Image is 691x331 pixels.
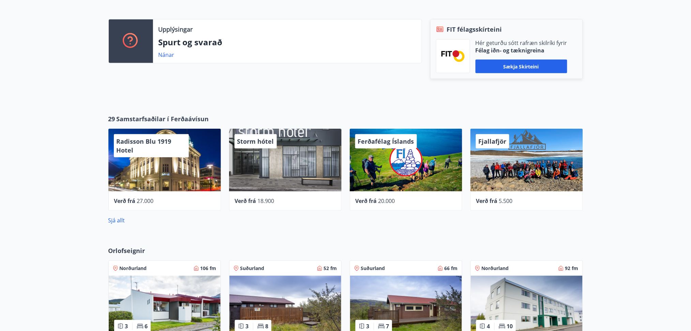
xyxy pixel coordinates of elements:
span: 8 [266,323,269,330]
span: Verð frá [235,197,256,205]
span: 66 fm [445,265,458,272]
span: 20.000 [378,197,395,205]
span: Norðurland [120,265,147,272]
span: 6 [145,323,148,330]
span: 10 [507,323,513,330]
span: 18.900 [258,197,274,205]
span: 27.000 [137,197,154,205]
span: 4 [487,323,490,330]
span: FIT félagsskírteini [447,25,502,34]
span: Verð frá [114,197,136,205]
span: Samstarfsaðilar í Ferðaávísun [117,114,209,123]
span: Norðurland [482,265,509,272]
span: Orlofseignir [108,246,145,255]
span: 3 [125,323,128,330]
span: Storm hótel [237,137,274,145]
span: 106 fm [200,265,216,272]
span: Verð frá [356,197,377,205]
p: Upplýsingar [159,25,193,34]
button: Sækja skírteini [476,60,567,73]
span: Suðurland [240,265,265,272]
img: FPQVkF9lTnNbbaRSFyT17YYeljoOGk5m51IhT0bO.png [441,50,465,62]
span: Verð frá [476,197,498,205]
span: 5.500 [499,197,513,205]
span: 29 [108,114,115,123]
span: 3 [366,323,370,330]
span: Radisson Blu 1919 Hotel [117,137,171,154]
a: Nánar [159,51,175,59]
p: Hér geturðu sótt rafræn skilríki fyrir [476,39,567,47]
a: Sjá allt [108,217,125,224]
p: Spurt og svarað [159,36,416,48]
p: Félag iðn- og tæknigreina [476,47,567,54]
span: 3 [246,323,249,330]
span: 7 [386,323,389,330]
span: 52 fm [324,265,337,272]
span: 92 fm [565,265,579,272]
span: Fjallafjör [479,137,507,145]
span: Suðurland [361,265,385,272]
span: Ferðafélag Íslands [358,137,414,145]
